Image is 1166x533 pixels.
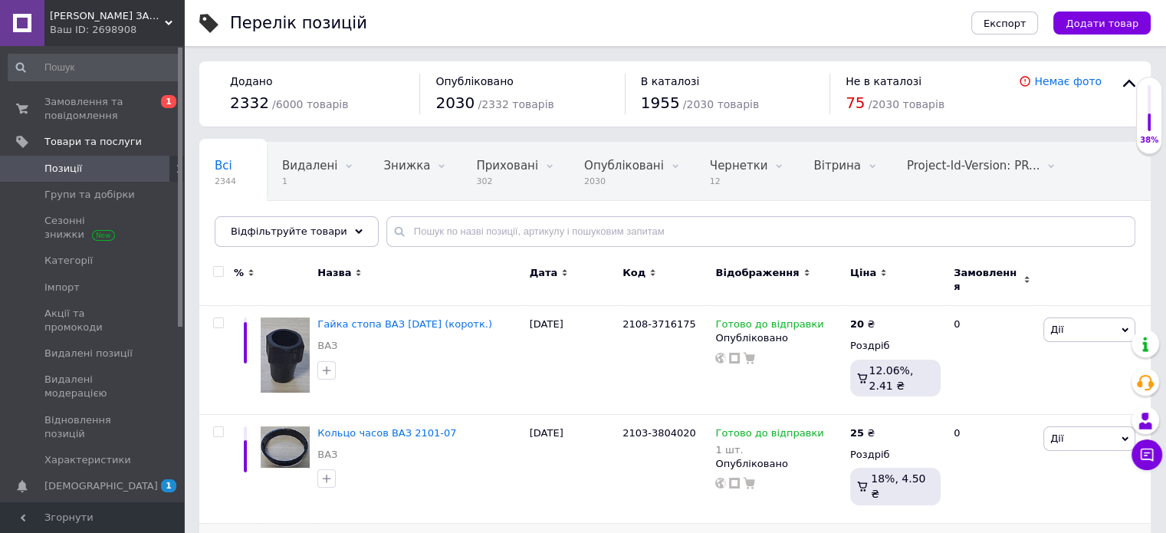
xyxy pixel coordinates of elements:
span: Дії [1050,324,1063,335]
span: 1 [161,479,176,492]
span: Готово до відправки [715,318,823,334]
span: 302 [476,176,538,187]
span: Сезонні знижки [44,214,142,242]
span: Видалені модерацією [44,373,142,400]
span: Готово до відправки [715,427,823,443]
span: 2030 [435,94,475,112]
button: Додати товар [1053,12,1151,35]
span: Опубліковані [584,159,664,173]
span: Групи та добірки [44,188,135,202]
span: 12.06%, 2.41 ₴ [869,364,913,392]
span: Товари та послуги [44,135,142,149]
div: 0 [944,414,1040,523]
span: 1 [282,176,337,187]
span: Двигатель [215,217,279,231]
div: Перелік позицій [230,15,367,31]
input: Пошук по назві позиції, артикулу і пошуковим запитам [386,216,1135,247]
span: 1955 [641,94,680,112]
img: Гайка стопа ВАЗ 2105-07-08 (коротк.) [261,317,310,393]
b: 25 [850,427,864,439]
span: Видалені позиції [44,347,133,360]
span: Видалені [282,159,337,173]
span: Категорії [44,254,93,268]
span: ТИТАН ЧЕРКАСИ ЗАПЧАСТИНИ [50,9,165,23]
span: Знижка [383,159,430,173]
span: Замовлення та повідомлення [44,95,142,123]
span: Відновлення позицій [44,413,142,441]
div: Project-Id-Version: PROJECT VERSION Report-Msgid-Bugs-To: EMAIL@ADDRESS PO-Revision-Date: 2018-11... [892,143,1070,201]
span: % [234,266,244,280]
div: 0 [944,306,1040,415]
span: 1 [161,95,176,108]
div: [DATE] [526,414,619,523]
span: 2332 [230,94,269,112]
span: / 2332 товарів [478,98,553,110]
span: / 6000 товарів [272,98,348,110]
span: Приховані [476,159,538,173]
div: [DATE] [526,306,619,415]
div: Опубліковано [715,331,842,345]
span: Імпорт [44,281,80,294]
span: 2108-3716175 [622,318,696,330]
span: Код [622,266,645,280]
span: Експорт [984,18,1026,29]
span: 2103-3804020 [622,427,696,439]
span: В каталозі [641,75,700,87]
span: Назва [317,266,351,280]
span: / 2030 товарів [683,98,759,110]
span: Project-Id-Version: PR... [907,159,1040,173]
a: Гайка стопа ВАЗ [DATE] (коротк.) [317,318,492,330]
span: Ціна [850,266,876,280]
span: 2030 [584,176,664,187]
div: Роздріб [850,448,941,462]
a: ВАЗ [317,448,337,462]
div: Опубліковано [715,457,842,471]
span: Характеристики [44,453,131,467]
span: Чернетки [710,159,768,173]
div: 1 шт. [715,444,823,456]
b: 20 [850,318,864,330]
span: Не в каталозі [846,75,921,87]
img: Кольцо часов ВАЗ 2101-07 [261,426,310,468]
span: / 2030 товарів [869,98,944,110]
div: ₴ [850,317,875,331]
span: 12 [710,176,768,187]
a: ВАЗ [317,339,337,353]
a: Кольцо часов ВАЗ 2101-07 [317,427,456,439]
span: Дії [1050,433,1063,444]
span: Замовлення [954,266,1020,294]
span: Акції та промокоди [44,307,142,334]
span: Вітрина [813,159,860,173]
button: Чат з покупцем [1132,439,1162,470]
span: 2344 [215,176,236,187]
input: Пошук [8,54,181,81]
span: Дата [530,266,558,280]
span: Додати товар [1066,18,1138,29]
div: Ваш ID: 2698908 [50,23,184,37]
span: Всі [215,159,232,173]
span: 18%, 4.50 ₴ [871,472,925,500]
div: ₴ [850,426,875,440]
span: Позиції [44,162,82,176]
span: Відображення [715,266,799,280]
span: Опубліковано [435,75,514,87]
div: Роздріб [850,339,941,353]
span: Додано [230,75,272,87]
span: Відфільтруйте товари [231,225,347,237]
a: Немає фото [1034,75,1102,87]
button: Експорт [971,12,1039,35]
div: 38% [1137,135,1161,146]
span: 75 [846,94,865,112]
span: [DEMOGRAPHIC_DATA] [44,479,158,493]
